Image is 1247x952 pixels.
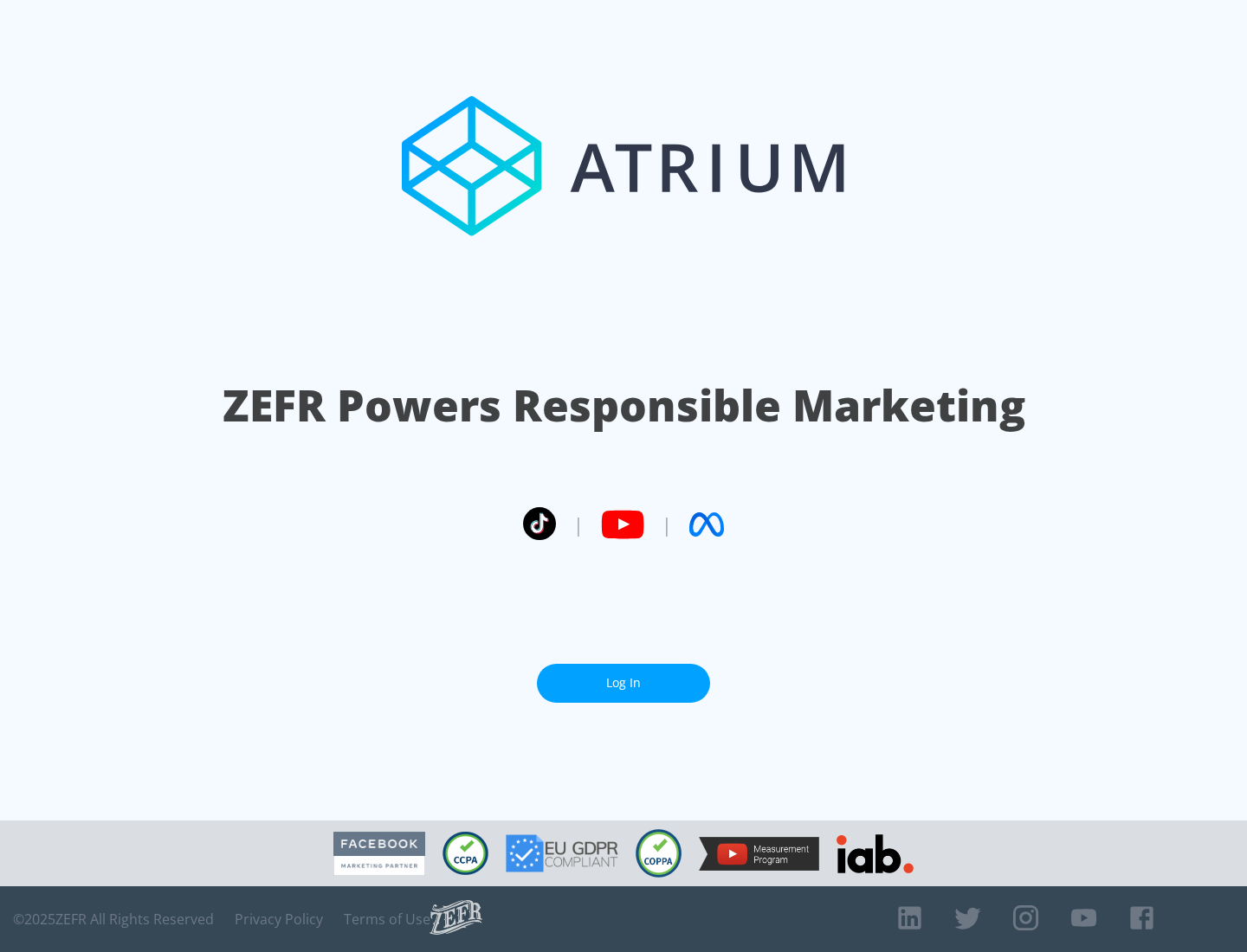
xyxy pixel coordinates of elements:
h1: ZEFR Powers Responsible Marketing [223,376,1025,435]
a: Log In [537,664,710,703]
a: Terms of Use [344,910,430,928]
img: GDPR Compliant [506,834,618,872]
a: Privacy Policy [235,910,323,928]
span: | [573,511,584,537]
img: IAB [837,834,914,873]
img: Facebook Marketing Partner [333,832,425,876]
span: | [662,511,672,537]
img: YouTube Measurement Program [699,837,819,871]
img: CCPA Compliant [443,832,488,875]
img: COPPA Compliant [636,829,682,878]
span: © 2025 ZEFR All Rights Reserved [13,910,214,928]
